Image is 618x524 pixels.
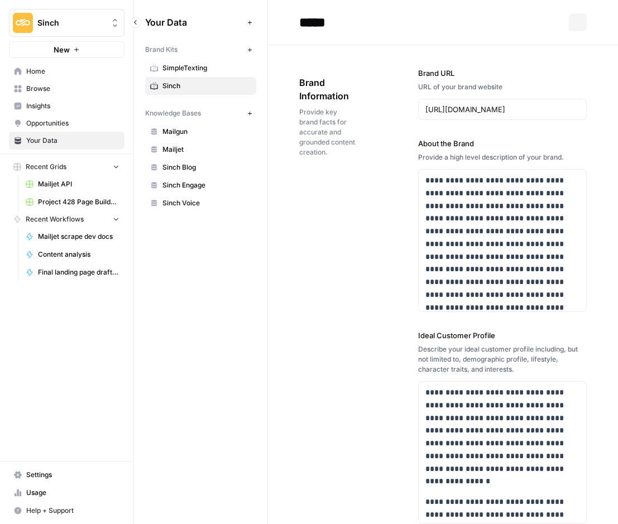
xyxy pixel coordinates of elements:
[145,77,256,95] a: Sinch
[21,175,124,193] a: Mailjet API
[145,45,178,55] span: Brand Kits
[26,214,84,224] span: Recent Workflows
[145,158,256,176] a: Sinch Blog
[299,76,356,103] span: Brand Information
[418,68,587,79] label: Brand URL
[21,246,124,263] a: Content analysis
[145,194,256,212] a: Sinch Voice
[38,267,119,277] span: Final landing page drafter for Project 428 ([PERSON_NAME])
[145,108,201,118] span: Knowledge Bases
[38,179,119,189] span: Mailjet API
[425,104,579,115] input: www.sundaysoccer.com
[145,59,256,77] a: SimpleTexting
[37,17,105,28] span: Sinch
[162,162,251,172] span: Sinch Blog
[9,211,124,228] button: Recent Workflows
[9,466,124,484] a: Settings
[418,152,587,162] div: Provide a high level description of your brand.
[26,488,119,498] span: Usage
[9,158,124,175] button: Recent Grids
[162,81,251,91] span: Sinch
[26,470,119,480] span: Settings
[26,506,119,516] span: Help + Support
[418,138,587,149] label: About the Brand
[9,97,124,115] a: Insights
[145,176,256,194] a: Sinch Engage
[54,44,70,55] span: New
[162,127,251,137] span: Mailgun
[162,180,251,190] span: Sinch Engage
[26,136,119,146] span: Your Data
[38,232,119,242] span: Mailjet scrape dev docs
[26,84,119,94] span: Browse
[162,63,251,73] span: SimpleTexting
[9,114,124,132] a: Opportunities
[9,63,124,80] a: Home
[9,484,124,502] a: Usage
[26,162,66,172] span: Recent Grids
[38,249,119,259] span: Content analysis
[145,16,243,29] span: Your Data
[21,228,124,246] a: Mailjet scrape dev docs
[162,145,251,155] span: Mailjet
[162,198,251,208] span: Sinch Voice
[26,66,119,76] span: Home
[13,13,33,33] img: Sinch Logo
[418,344,587,374] div: Describe your ideal customer profile including, but not limited to, demographic profile, lifestyl...
[145,123,256,141] a: Mailgun
[418,330,587,341] label: Ideal Customer Profile
[299,107,356,157] span: Provide key brand facts for accurate and grounded content creation.
[26,101,119,111] span: Insights
[418,82,587,92] div: URL of your brand website
[9,502,124,520] button: Help + Support
[38,197,119,207] span: Project 428 Page Builder Tracker (NEW)
[26,118,119,128] span: Opportunities
[9,9,124,37] button: Workspace: Sinch
[21,263,124,281] a: Final landing page drafter for Project 428 ([PERSON_NAME])
[9,80,124,98] a: Browse
[9,41,124,58] button: New
[145,141,256,158] a: Mailjet
[9,132,124,150] a: Your Data
[21,193,124,211] a: Project 428 Page Builder Tracker (NEW)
